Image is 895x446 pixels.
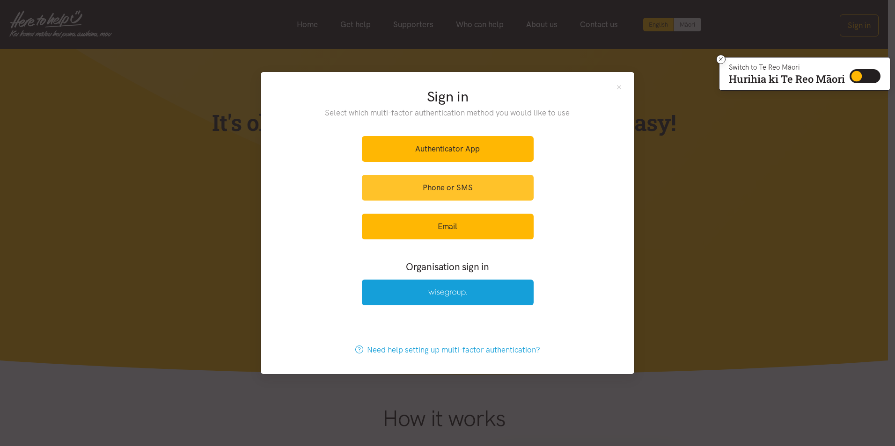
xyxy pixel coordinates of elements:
h3: Organisation sign in [336,260,559,273]
a: Need help setting up multi-factor authentication? [345,337,550,363]
h2: Sign in [306,87,589,107]
a: Phone or SMS [362,175,534,201]
button: Close [615,83,623,91]
a: Email [362,214,534,239]
img: Wise Group [428,289,467,297]
p: Select which multi-factor authentication method you would like to use [306,107,589,119]
a: Authenticator App [362,136,534,162]
p: Switch to Te Reo Māori [729,65,845,70]
p: Hurihia ki Te Reo Māori [729,75,845,83]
